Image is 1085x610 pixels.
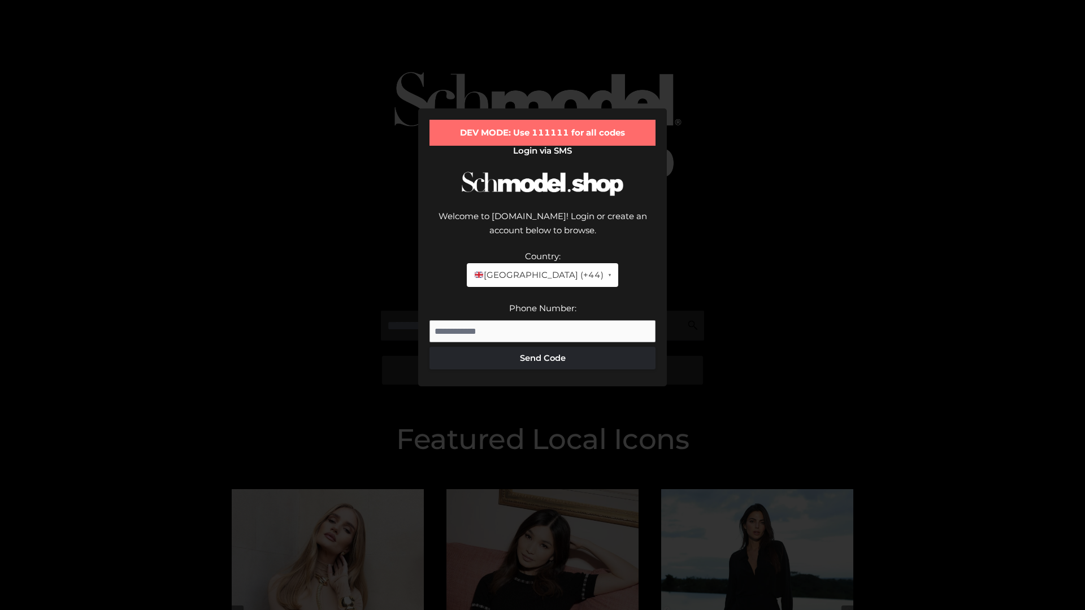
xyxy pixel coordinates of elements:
img: 🇬🇧 [475,271,483,279]
button: Send Code [429,347,656,369]
label: Phone Number: [509,303,576,313]
label: Country: [525,251,561,262]
div: DEV MODE: Use 111111 for all codes [429,120,656,146]
h2: Login via SMS [429,146,656,156]
div: Welcome to [DOMAIN_NAME]! Login or create an account below to browse. [429,209,656,249]
img: Schmodel Logo [458,162,627,206]
span: [GEOGRAPHIC_DATA] (+44) [474,268,603,282]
